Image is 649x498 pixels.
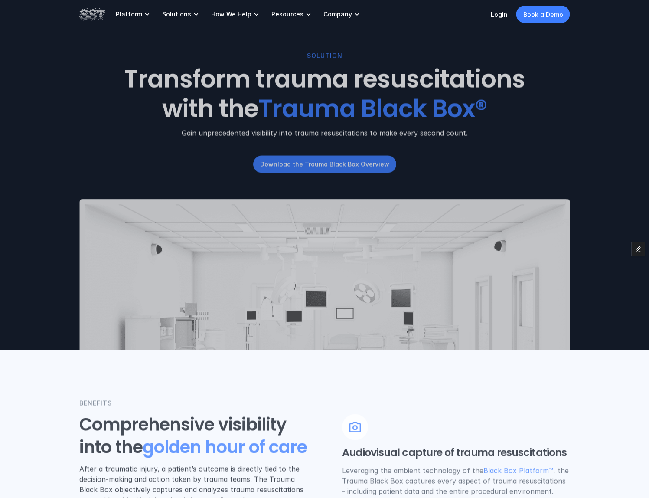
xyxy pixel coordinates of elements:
p: Download the Trauma Black Box Overview [260,160,389,169]
p: Company [323,10,352,18]
h5: Audiovisual capture of trauma resuscitations [342,445,570,460]
a: Download the Trauma Black Box Overview [253,155,396,173]
p: Solutions [162,10,191,18]
button: Edit Framer Content [632,242,645,256]
a: Black Box Platform™ [483,466,553,475]
span: golden hour of care [143,435,307,459]
p: SOLUTION [307,51,342,61]
p: How We Help [211,10,251,18]
span: Trauma Black Box® [258,92,487,125]
h3: Comprehensive visibility into the [79,413,307,459]
a: Login [491,11,508,18]
a: Book a Demo [516,6,570,23]
p: Resources [271,10,303,18]
p: Platform [116,10,142,18]
p: Book a Demo [523,10,563,19]
p: BENEFITS [79,398,112,408]
img: Cartoon depiction of a trauma bay [79,199,570,416]
img: SST logo [79,7,105,22]
p: Gain unprecedented visibility into trauma resuscitations to make every second count. [79,128,570,138]
h1: Transform trauma resuscitations with the [114,65,536,123]
p: Leveraging the ambient technology of the , the Trauma Black Box captures every aspect of trauma r... [342,465,570,496]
